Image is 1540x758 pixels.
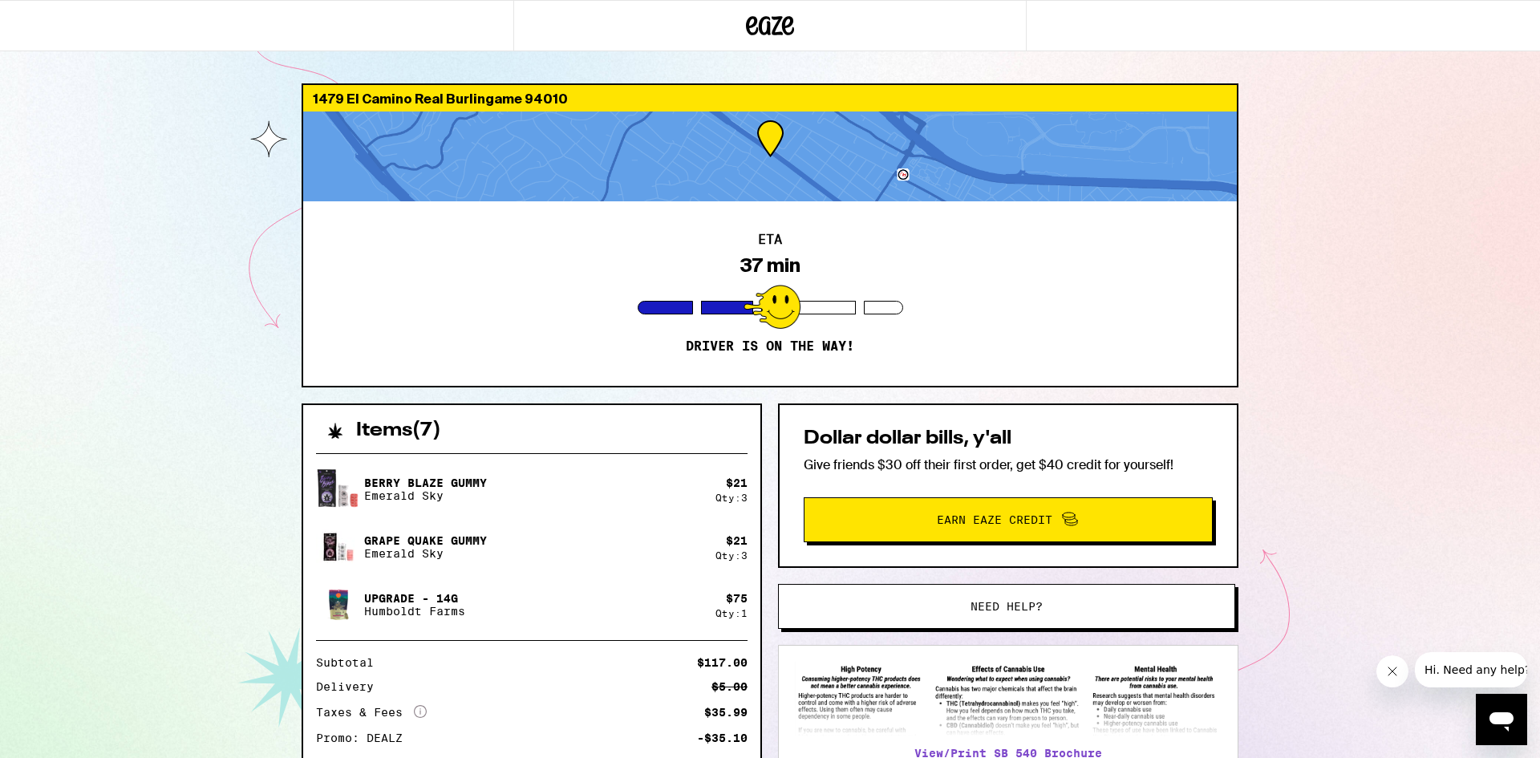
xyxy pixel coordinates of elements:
div: $ 21 [726,476,748,489]
span: Hi. Need any help? [10,11,115,24]
div: $35.99 [704,707,748,718]
button: Need help? [778,584,1235,629]
h2: ETA [758,233,782,246]
div: Qty: 1 [715,608,748,618]
img: Upgrade - 14g [316,582,361,627]
h2: Dollar dollar bills, y'all [804,429,1213,448]
div: $5.00 [711,681,748,692]
div: Qty: 3 [715,492,748,503]
iframe: Button to launch messaging window [1476,694,1527,745]
button: Earn Eaze Credit [804,497,1213,542]
p: Emerald Sky [364,547,487,560]
div: $ 75 [726,592,748,605]
p: Grape Quake Gummy [364,534,487,547]
div: -$35.10 [697,732,748,744]
div: Promo: DEALZ [316,732,414,744]
p: Emerald Sky [364,489,487,502]
div: $117.00 [697,657,748,668]
div: 1479 El Camino Real Burlingame 94010 [303,85,1237,111]
p: Driver is on the way! [686,338,854,355]
img: Grape Quake Gummy [316,525,361,570]
div: Qty: 3 [715,550,748,561]
div: 37 min [740,254,800,277]
p: Humboldt Farms [364,605,465,618]
img: Berry Blaze Gummy [316,468,361,510]
p: Give friends $30 off their first order, get $40 credit for yourself! [804,456,1213,473]
iframe: Close message [1376,655,1408,687]
div: Taxes & Fees [316,705,427,719]
span: Earn Eaze Credit [937,514,1052,525]
p: Berry Blaze Gummy [364,476,487,489]
p: Upgrade - 14g [364,592,465,605]
iframe: Message from company [1415,652,1527,687]
div: Delivery [316,681,385,692]
div: Subtotal [316,657,385,668]
span: Need help? [971,601,1043,612]
div: $ 21 [726,534,748,547]
img: SB 540 Brochure preview [795,662,1222,736]
h2: Items ( 7 ) [356,421,441,440]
